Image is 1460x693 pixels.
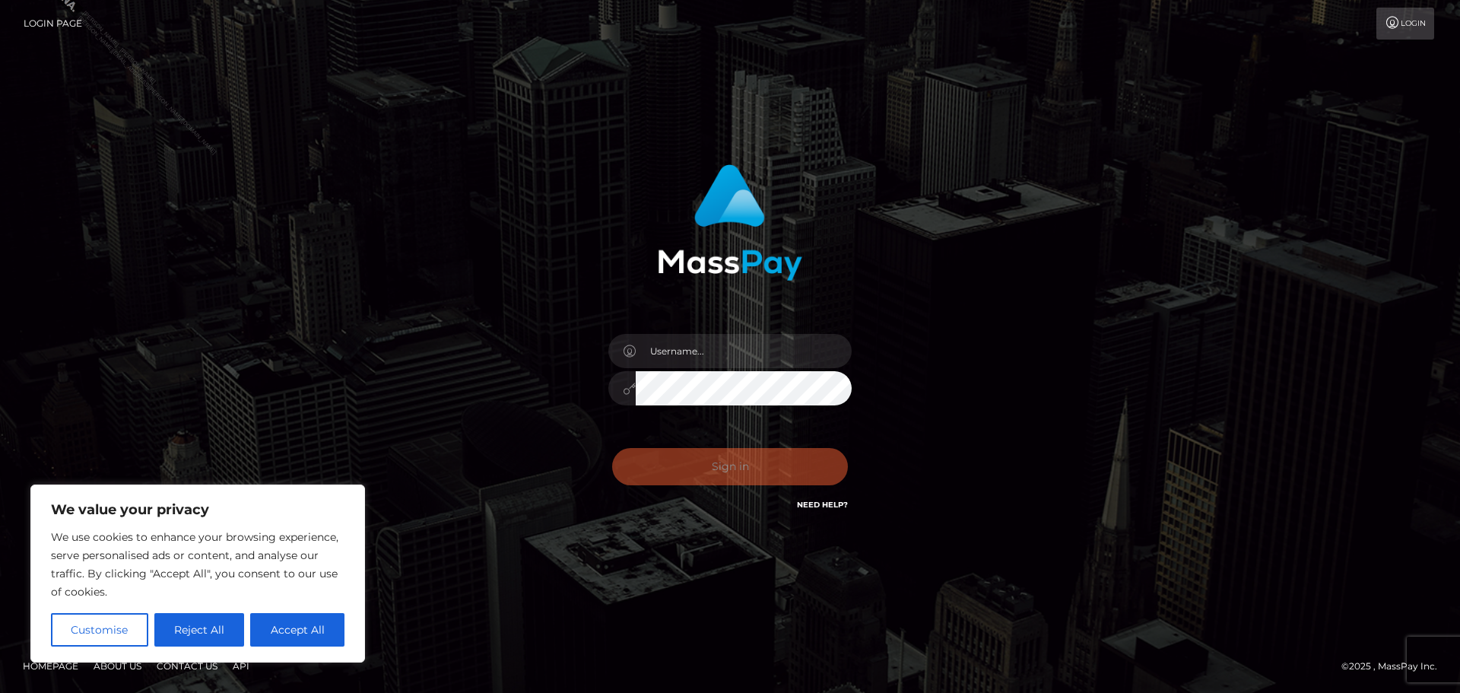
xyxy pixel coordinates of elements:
[51,528,344,601] p: We use cookies to enhance your browsing experience, serve personalised ads or content, and analys...
[1376,8,1434,40] a: Login
[658,164,802,281] img: MassPay Login
[87,654,148,678] a: About Us
[797,500,848,510] a: Need Help?
[151,654,224,678] a: Contact Us
[227,654,255,678] a: API
[636,334,852,368] input: Username...
[250,613,344,647] button: Accept All
[51,613,148,647] button: Customise
[1341,658,1449,675] div: © 2025 , MassPay Inc.
[51,501,344,519] p: We value your privacy
[17,654,84,678] a: Homepage
[30,485,365,663] div: We value your privacy
[24,8,82,40] a: Login Page
[154,613,245,647] button: Reject All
